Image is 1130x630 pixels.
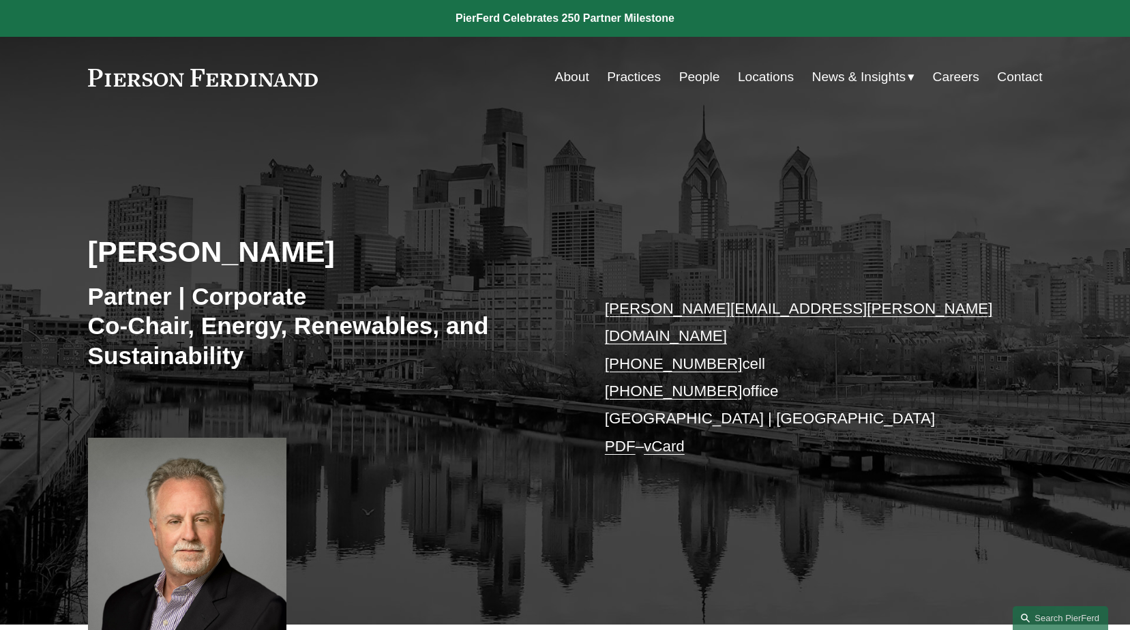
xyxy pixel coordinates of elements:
[1013,606,1108,630] a: Search this site
[605,355,743,372] a: [PHONE_NUMBER]
[607,64,661,90] a: Practices
[88,282,565,371] h3: Partner | Corporate Co-Chair, Energy, Renewables, and Sustainability
[605,438,636,455] a: PDF
[812,65,906,89] span: News & Insights
[88,234,565,269] h2: [PERSON_NAME]
[812,64,915,90] a: folder dropdown
[605,300,993,344] a: [PERSON_NAME][EMAIL_ADDRESS][PERSON_NAME][DOMAIN_NAME]
[679,64,720,90] a: People
[738,64,794,90] a: Locations
[605,295,1002,460] p: cell office [GEOGRAPHIC_DATA] | [GEOGRAPHIC_DATA] –
[605,382,743,400] a: [PHONE_NUMBER]
[644,438,685,455] a: vCard
[555,64,589,90] a: About
[933,64,979,90] a: Careers
[997,64,1042,90] a: Contact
